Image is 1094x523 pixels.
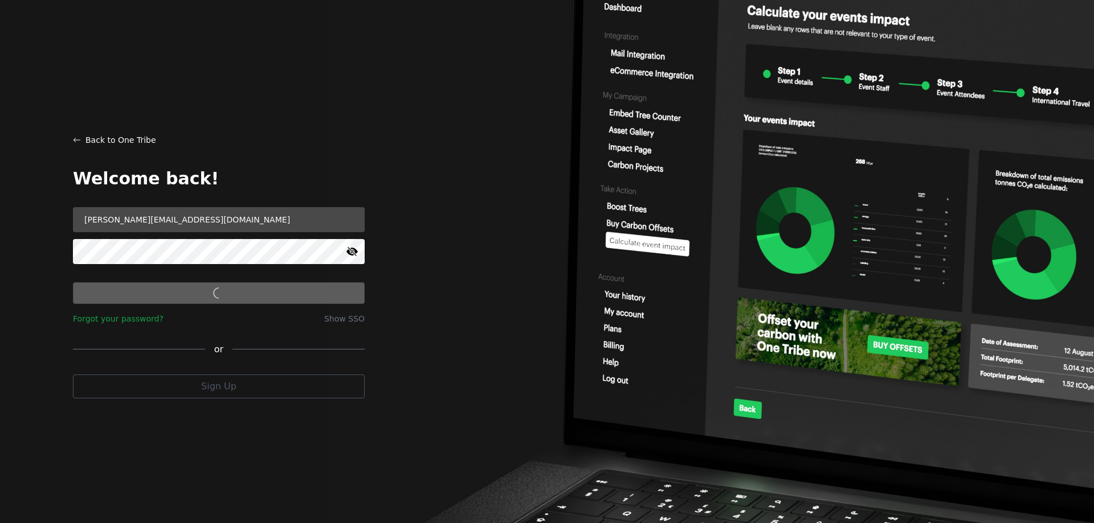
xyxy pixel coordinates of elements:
[73,130,163,150] button: Back to One Tribe
[73,134,156,146] div: Back to One Tribe
[73,313,164,324] button: Forgot your password?
[324,313,365,324] button: Show SSO
[214,343,223,356] div: or
[73,168,365,189] h3: Welcome back!
[73,207,365,232] input: Email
